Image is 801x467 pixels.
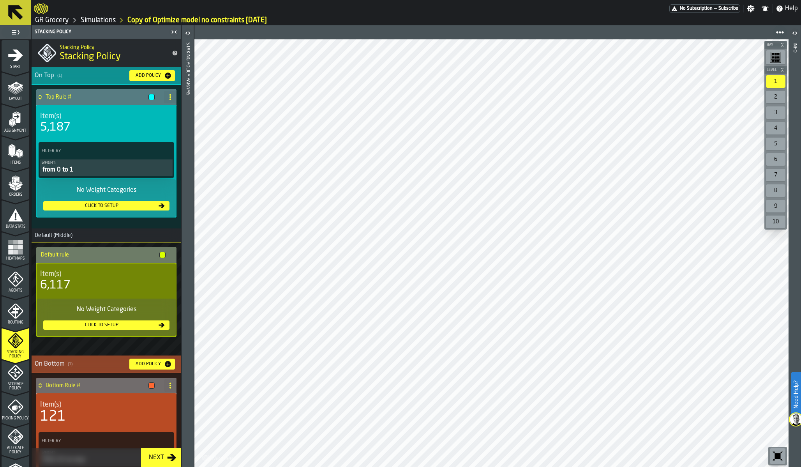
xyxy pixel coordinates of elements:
[32,356,181,373] h3: title-section-[object Object]
[35,359,123,369] div: On Bottom
[40,120,71,134] div: 5,187
[765,68,778,72] span: Level
[2,97,29,101] span: Layout
[37,264,176,299] div: stat-Item(s)
[764,105,787,120] div: button-toolbar-undefined
[36,378,158,393] div: Bottom Rule #
[2,328,29,359] li: menu Stacking Policy
[32,228,181,242] h3: title-section-Default (Middle)
[196,450,240,465] a: logo-header
[169,27,180,37] label: button-toggle-Close me
[766,138,785,150] div: 5
[37,394,176,431] div: stat-Item(s)
[764,136,787,152] div: button-toolbar-undefined
[2,392,29,423] li: menu Picking Policy
[32,67,181,85] h3: title-section-[object Object]
[43,186,169,195] div: No Weight Categories
[2,27,29,38] label: button-toggle-Toggle Full Menu
[766,122,785,134] div: 4
[758,5,772,12] label: button-toggle-Notifications
[46,382,145,389] h4: Bottom Rule #
[764,49,787,66] div: button-toolbar-undefined
[766,169,785,181] div: 7
[40,112,173,120] div: Title
[40,270,173,278] div: Title
[2,232,29,263] li: menu Heatmaps
[43,320,169,330] button: button-Click to setup
[32,39,181,67] div: title-Stacking Policy
[766,153,785,166] div: 6
[2,225,29,229] span: Data Stats
[46,203,157,209] div: Click to setup
[2,382,29,391] span: Storage Policy
[714,6,717,11] span: —
[129,70,175,81] button: button-Add Policy
[36,89,158,105] div: Top Rule #
[40,270,61,278] span: Item(s)
[42,165,171,175] div: from 0 to 1
[2,193,29,197] span: Orders
[60,43,166,51] h2: Sub Title
[32,232,72,239] span: Default (Middle)
[32,25,181,39] header: Stacking Policy
[34,2,48,16] a: logo-header
[40,437,159,445] label: Filter By
[146,453,167,462] div: Next
[2,200,29,231] li: menu Data Stats
[68,362,72,367] span: ( 1 )
[33,29,169,35] div: Stacking Policy
[57,73,62,78] span: ( 1 )
[40,159,173,176] button: Weight:from 0 to 1
[744,5,758,12] label: button-toggle-Settings
[680,6,713,11] span: No Subscription
[36,247,173,263] div: Default rule
[764,167,787,183] div: button-toolbar-undefined
[669,4,740,13] div: Menu Subscription
[718,6,738,11] span: Subscribe
[792,41,797,465] div: Info
[766,184,785,197] div: 8
[132,361,164,367] div: Add Policy
[771,450,784,462] svg: Reset zoom and position
[40,400,173,409] div: Title
[766,216,785,228] div: 10
[2,264,29,295] li: menu Agents
[2,65,29,69] span: Start
[43,305,169,314] div: No Weight Categories
[2,288,29,293] span: Agents
[35,16,69,25] a: link-to-/wh/i/e451d98b-95f6-4604-91ff-c80219f9c36d
[2,360,29,391] li: menu Storage Policy
[127,16,267,25] a: link-to-/wh/i/e451d98b-95f6-4604-91ff-c80219f9c36d/simulations/0b7349ed-7411-4c96-8d32-bb04b88c2484
[766,75,785,88] div: 1
[35,71,123,80] div: On Top
[2,129,29,133] span: Assignment
[766,106,785,119] div: 3
[2,424,29,455] li: menu Allocate Policy
[792,373,800,416] label: Need Help?
[2,256,29,261] span: Heatmaps
[766,91,785,103] div: 2
[40,112,61,120] span: Item(s)
[764,66,787,74] button: button-
[43,201,169,211] button: button-Click to setup
[40,147,159,155] label: Filter By
[2,136,29,167] li: menu Items
[40,159,173,176] div: PolicyFilterItem-Weight
[2,72,29,103] li: menu Layout
[2,320,29,325] span: Routing
[2,161,29,165] span: Items
[789,27,800,41] label: button-toggle-Open
[768,447,787,465] div: button-toolbar-undefined
[185,41,191,465] div: Staking Policy Params
[773,4,801,13] label: button-toggle-Help
[669,4,740,13] a: link-to-/wh/i/e451d98b-95f6-4604-91ff-c80219f9c36d/pricing/
[764,152,787,167] div: button-toolbar-undefined
[81,16,116,25] a: link-to-/wh/i/e451d98b-95f6-4604-91ff-c80219f9c36d
[40,409,66,425] div: 121
[764,74,787,89] div: button-toolbar-undefined
[129,359,175,370] button: button-Add Policy
[764,41,787,49] button: button-
[764,89,787,105] div: button-toolbar-undefined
